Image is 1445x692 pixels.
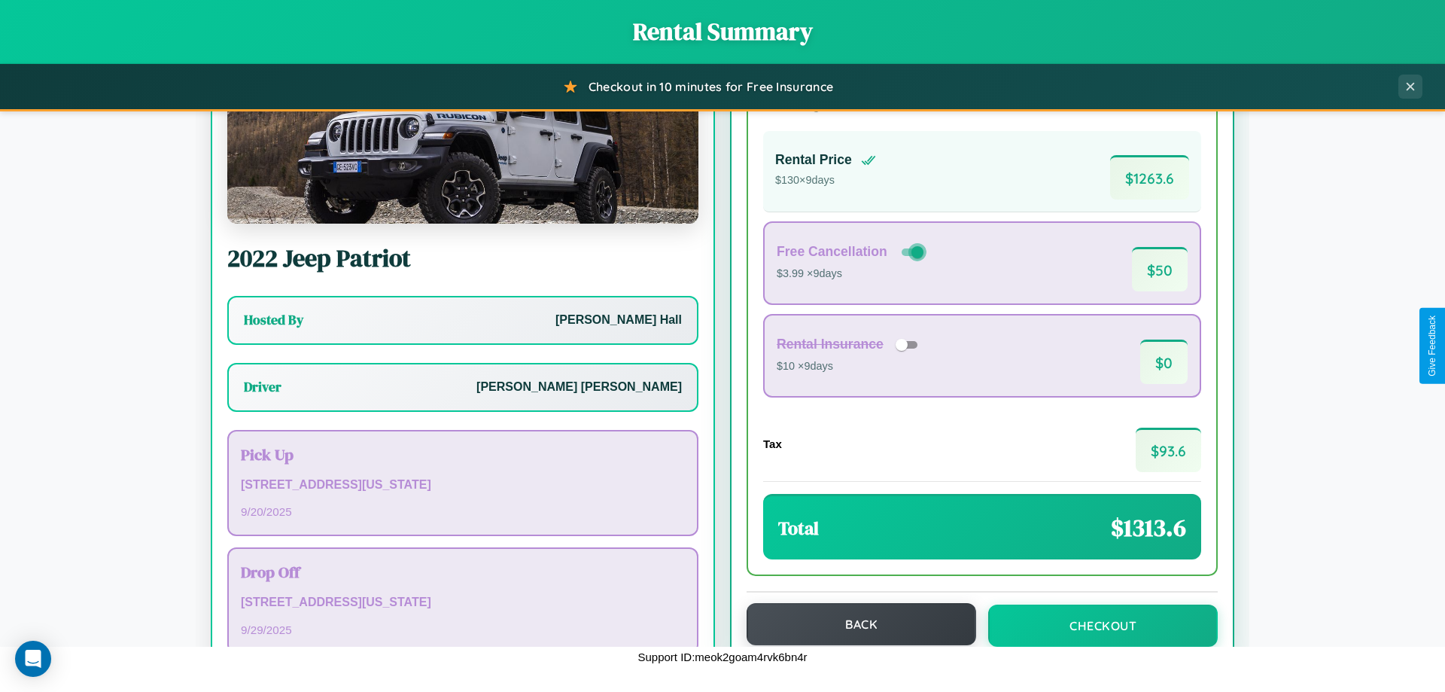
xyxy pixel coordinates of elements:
[775,152,852,168] h4: Rental Price
[15,15,1430,48] h1: Rental Summary
[241,444,685,465] h3: Pick Up
[747,603,976,645] button: Back
[227,73,698,224] img: Jeep Patriot
[763,437,782,450] h4: Tax
[15,641,51,677] div: Open Intercom Messenger
[241,592,685,614] p: [STREET_ADDRESS][US_STATE]
[241,620,685,640] p: 9 / 29 / 2025
[476,376,682,398] p: [PERSON_NAME] [PERSON_NAME]
[777,357,923,376] p: $10 × 9 days
[241,474,685,496] p: [STREET_ADDRESS][US_STATE]
[1111,511,1186,544] span: $ 1313.6
[778,516,819,541] h3: Total
[555,309,682,331] p: [PERSON_NAME] Hall
[777,244,887,260] h4: Free Cancellation
[1427,316,1437,376] div: Give Feedback
[1140,340,1188,384] span: $ 0
[244,311,303,329] h3: Hosted By
[1110,155,1189,200] span: $ 1263.6
[1132,247,1188,291] span: $ 50
[241,501,685,522] p: 9 / 20 / 2025
[777,337,884,352] h4: Rental Insurance
[241,561,685,583] h3: Drop Off
[589,79,833,94] span: Checkout in 10 minutes for Free Insurance
[227,242,698,275] h2: 2022 Jeep Patriot
[775,171,876,191] p: $ 130 × 9 days
[777,264,926,284] p: $3.99 × 9 days
[988,605,1218,647] button: Checkout
[1136,428,1201,472] span: $ 93.6
[244,378,281,396] h3: Driver
[637,647,807,667] p: Support ID: meok2goam4rvk6bn4r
